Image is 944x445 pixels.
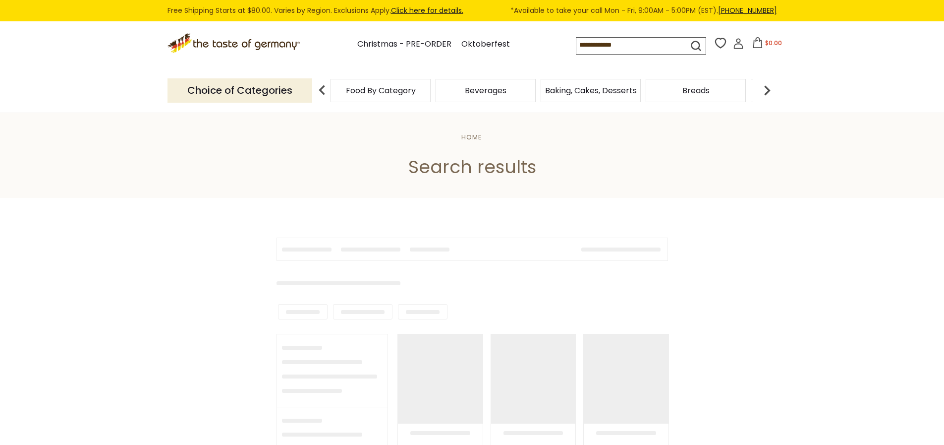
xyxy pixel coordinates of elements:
p: Choice of Categories [167,78,312,103]
a: Oktoberfest [461,38,510,51]
a: Breads [682,87,710,94]
a: Beverages [465,87,506,94]
a: Christmas - PRE-ORDER [357,38,451,51]
img: next arrow [757,80,777,100]
h1: Search results [31,156,913,178]
button: $0.00 [746,37,788,52]
div: Free Shipping Starts at $80.00. Varies by Region. Exclusions Apply. [167,5,777,16]
span: $0.00 [765,39,782,47]
a: [PHONE_NUMBER] [718,5,777,15]
span: *Available to take your call Mon - Fri, 9:00AM - 5:00PM (EST). [510,5,777,16]
img: previous arrow [312,80,332,100]
a: Baking, Cakes, Desserts [545,87,637,94]
a: Click here for details. [391,5,463,15]
a: Food By Category [346,87,416,94]
a: Home [461,132,482,142]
